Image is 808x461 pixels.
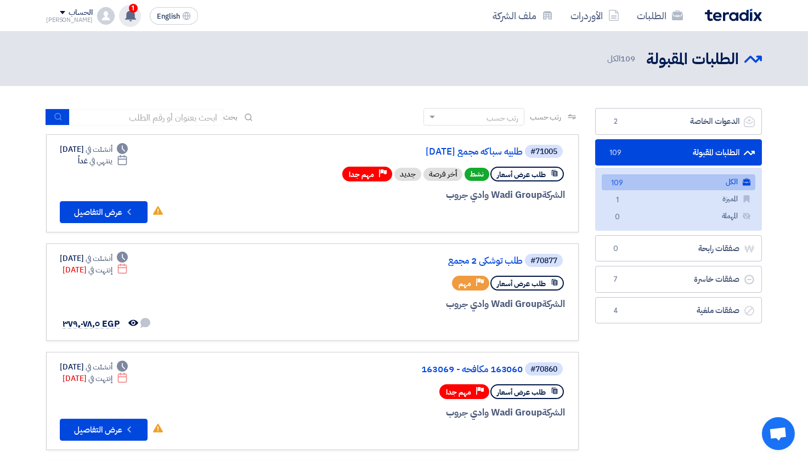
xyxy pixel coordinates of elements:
div: غداً [78,155,128,167]
button: عرض التفاصيل [60,201,148,223]
span: إنتهت في [88,264,112,276]
h2: الطلبات المقبولة [646,49,739,70]
a: ملف الشركة [484,3,562,29]
span: الكل [607,53,637,65]
span: الشركة [542,297,566,311]
button: عرض التفاصيل [60,419,148,441]
a: طلب توشكي 2 مجمع [303,256,523,266]
span: 1 [129,4,138,13]
a: طلبيه سباكه مجمع [DATE] [303,147,523,157]
span: EGP ٣٧٩٬٠٧٨٫٥ [63,317,120,331]
div: [DATE] [63,264,128,276]
button: English [150,7,198,25]
span: ينتهي في [89,155,112,167]
a: 163060 مكافحه - 163069 [303,365,523,374]
span: 4 [609,305,622,316]
div: أخر فرصة [423,168,462,181]
span: 109 [609,147,622,158]
span: 109 [620,53,635,65]
span: طلب عرض أسعار [497,387,546,397]
a: الدعوات الخاصة2 [595,108,762,135]
span: أنشئت في [86,144,112,155]
span: الشركة [542,188,566,202]
span: English [157,13,180,20]
span: 109 [611,178,624,189]
span: مهم جدا [446,387,471,397]
span: 0 [609,243,622,254]
span: رتب حسب [530,111,561,123]
div: #70877 [530,257,557,265]
a: الأوردرات [562,3,628,29]
span: بحث [223,111,238,123]
div: [DATE] [60,253,128,264]
span: إنتهت في [88,373,112,384]
span: 0 [611,212,624,223]
div: #70860 [530,366,557,373]
input: ابحث بعنوان أو رقم الطلب [70,109,223,126]
div: Wadi Group وادي جروب [301,297,565,311]
div: [DATE] [63,373,128,384]
a: صفقات ملغية4 [595,297,762,324]
span: أنشئت في [86,253,112,264]
div: [PERSON_NAME] [46,17,93,23]
span: مهم جدا [349,169,374,180]
a: دردشة مفتوحة [762,417,795,450]
div: #71005 [530,148,557,156]
div: جديد [394,168,421,181]
div: Wadi Group وادي جروب [301,406,565,420]
img: profile_test.png [97,7,115,25]
span: طلب عرض أسعار [497,278,546,289]
span: 1 [611,195,624,206]
span: الشركة [542,406,566,419]
span: 7 [609,274,622,285]
span: أنشئت في [86,361,112,373]
div: الحساب [69,8,92,18]
a: صفقات رابحة0 [595,235,762,262]
a: المميزة [602,191,755,207]
a: صفقات خاسرة7 [595,266,762,293]
span: طلب عرض أسعار [497,169,546,180]
div: Wadi Group وادي جروب [301,188,565,202]
a: الكل [602,174,755,190]
div: [DATE] [60,361,128,373]
div: رتب حسب [487,112,518,124]
a: الطلبات المقبولة109 [595,139,762,166]
div: [DATE] [60,144,128,155]
span: 2 [609,116,622,127]
img: Teradix logo [705,9,762,21]
a: المهملة [602,208,755,224]
span: نشط [465,168,489,181]
span: مهم [459,278,471,289]
a: الطلبات [628,3,692,29]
